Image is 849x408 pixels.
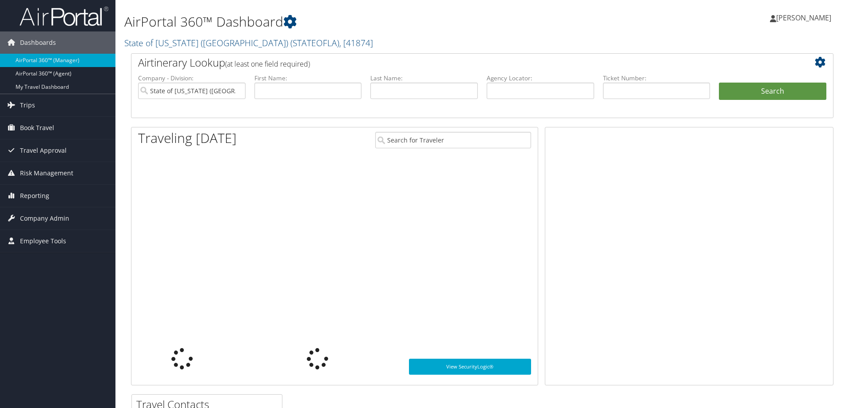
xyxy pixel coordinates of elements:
[254,74,362,83] label: First Name:
[20,6,108,27] img: airportal-logo.png
[225,59,310,69] span: (at least one field required)
[370,74,478,83] label: Last Name:
[138,74,246,83] label: Company - Division:
[409,359,531,375] a: View SecurityLogic®
[20,162,73,184] span: Risk Management
[20,185,49,207] span: Reporting
[20,139,67,162] span: Travel Approval
[770,4,840,31] a: [PERSON_NAME]
[290,37,339,49] span: ( STATEOFLA )
[375,132,531,148] input: Search for Traveler
[487,74,594,83] label: Agency Locator:
[20,94,35,116] span: Trips
[138,55,768,70] h2: Airtinerary Lookup
[20,117,54,139] span: Book Travel
[719,83,826,100] button: Search
[124,12,602,31] h1: AirPortal 360™ Dashboard
[776,13,831,23] span: [PERSON_NAME]
[124,37,373,49] a: State of [US_STATE] ([GEOGRAPHIC_DATA])
[603,74,710,83] label: Ticket Number:
[138,129,237,147] h1: Traveling [DATE]
[20,207,69,230] span: Company Admin
[339,37,373,49] span: , [ 41874 ]
[20,230,66,252] span: Employee Tools
[20,32,56,54] span: Dashboards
